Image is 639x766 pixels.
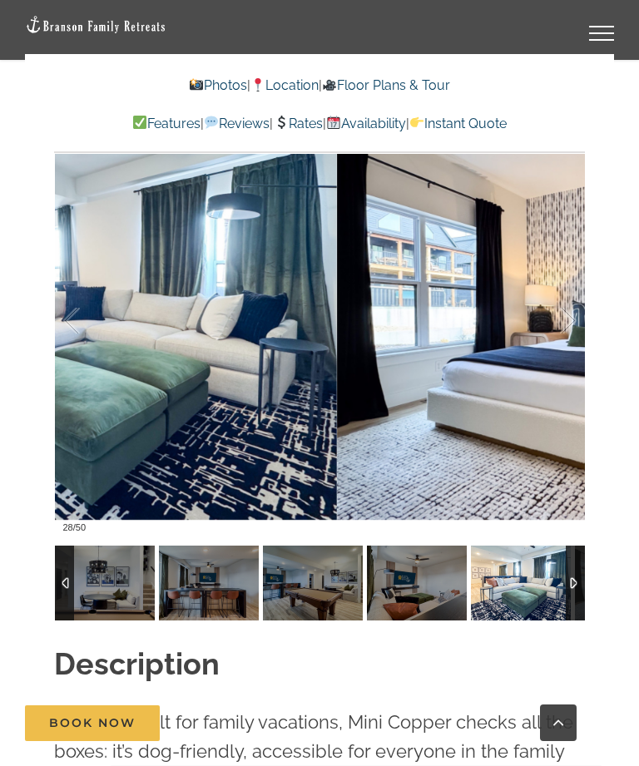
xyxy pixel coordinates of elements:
img: 👉 [410,116,424,129]
a: Toggle Menu [568,26,635,41]
a: Instant Quote [409,116,507,131]
img: 💬 [205,116,218,129]
a: Book Now [25,705,160,741]
img: 📍 [251,78,265,91]
img: 📆 [327,116,340,129]
img: Branson Family Retreats Logo [25,15,166,34]
a: Availability [326,116,406,131]
img: Copper-Pointe-at-Table-Rock-Lake-1042-scaled.jpg-nggid042826-ngg0dyn-120x90-00f0w010c011r110f110r... [471,546,571,620]
img: ✅ [133,116,146,129]
img: Copper-Pointe-at-Table-Rock-Lake-1036-scaled.jpg-nggid042821-ngg0dyn-120x90-00f0w010c011r110f110r... [55,546,155,620]
img: 📸 [190,78,203,91]
strong: Description [54,646,220,681]
img: 💲 [275,116,288,129]
a: Floor Plans & Tour [322,77,450,93]
span: Book Now [49,716,136,730]
a: Rates [273,116,322,131]
img: Copper-Pointe-at-Table-Rock-Lake-1038-Edit-scaled.jpg-nggid042822-ngg0dyn-120x90-00f0w010c011r110... [159,546,259,620]
a: Photos [189,77,247,93]
p: | | [54,75,584,96]
a: Location [250,77,319,93]
p: | | | | [54,113,584,135]
a: Features [132,116,201,131]
img: Copper-Pointe-at-Table-Rock-Lake-1040-Edit-scaled.jpg-nggid042824-ngg0dyn-120x90-00f0w010c011r110... [367,546,467,620]
a: Reviews [204,116,270,131]
img: Copper-Pointe-at-Table-Rock-Lake-1039-Edit-scaled.jpg-nggid042823-ngg0dyn-120x90-00f0w010c011r110... [263,546,363,620]
img: 🎥 [323,78,336,91]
